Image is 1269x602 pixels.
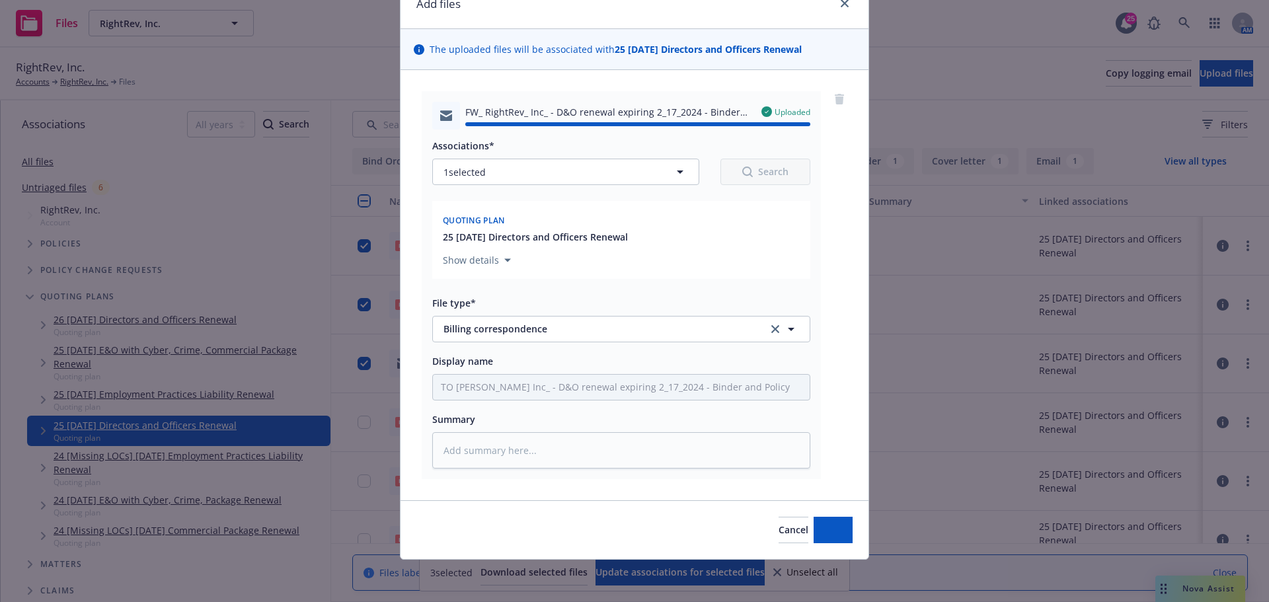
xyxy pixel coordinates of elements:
button: Billing correspondenceclear selection [432,316,810,342]
strong: 25 [DATE] Directors and Officers Renewal [615,43,802,56]
a: clear selection [767,321,783,337]
button: Cancel [779,517,808,543]
span: Quoting plan [443,215,505,226]
input: Add display name here... [433,375,810,400]
span: 1 selected [443,165,486,179]
button: 1selected [432,159,699,185]
button: 25 [DATE] Directors and Officers Renewal [443,230,628,244]
button: Add files [814,517,853,543]
a: remove [831,91,847,107]
span: Cancel [779,523,808,536]
span: Billing correspondence [443,322,750,336]
span: Uploaded [775,106,810,118]
span: File type* [432,297,476,309]
span: Add files [814,523,853,536]
button: Show details [438,252,516,268]
span: FW_ RightRev_ Inc_ - D&O renewal expiring 2_17_2024 - Binder and Policy.msg [465,105,751,119]
span: Associations* [432,139,494,152]
span: Summary [432,413,475,426]
span: Display name [432,355,493,367]
span: The uploaded files will be associated with [430,42,802,56]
